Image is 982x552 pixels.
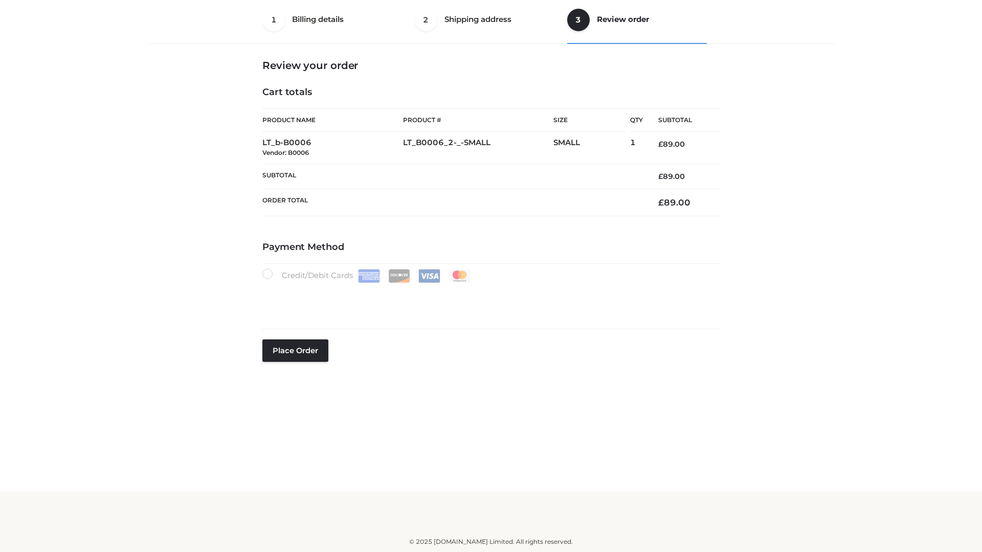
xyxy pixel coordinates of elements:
label: Credit/Debit Cards [262,269,472,283]
td: LT_B0006_2-_-SMALL [403,132,553,164]
th: Subtotal [262,164,643,189]
h4: Cart totals [262,87,720,98]
th: Subtotal [643,109,720,132]
img: Visa [418,269,440,283]
td: SMALL [553,132,630,164]
bdi: 89.00 [658,172,685,181]
img: Amex [358,269,380,283]
img: Discover [388,269,410,283]
td: LT_b-B0006 [262,132,403,164]
th: Product Name [262,108,403,132]
button: Place order [262,339,328,362]
th: Order Total [262,189,643,216]
th: Product # [403,108,553,132]
bdi: 89.00 [658,140,685,149]
td: 1 [630,132,643,164]
div: © 2025 [DOMAIN_NAME] Limited. All rights reserved. [152,537,830,547]
iframe: Secure payment input frame [260,281,718,318]
small: Vendor: B0006 [262,149,309,156]
span: £ [658,197,664,208]
span: £ [658,140,663,149]
span: £ [658,172,663,181]
h4: Payment Method [262,242,720,253]
th: Qty [630,108,643,132]
img: Mastercard [449,269,471,283]
h3: Review your order [262,59,720,72]
bdi: 89.00 [658,197,690,208]
th: Size [553,109,625,132]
